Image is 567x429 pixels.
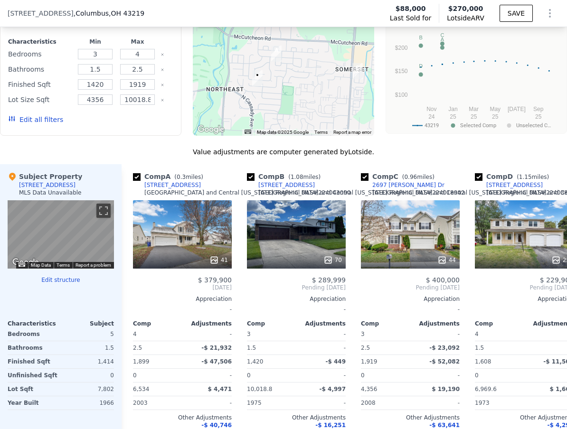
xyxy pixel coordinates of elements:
a: Report a problem [76,262,111,268]
span: 10,018.8 [247,386,272,392]
div: 5 [63,327,114,341]
div: [STREET_ADDRESS] [258,181,315,189]
div: - [247,303,346,316]
div: 1966 [63,396,114,410]
div: Street View [8,200,114,269]
button: SAVE [500,5,533,22]
button: Clear [161,53,164,56]
div: 2003 [133,396,180,410]
span: 0 [361,372,365,379]
div: Adjustments [182,320,232,327]
div: - [412,327,460,341]
span: -$ 47,506 [201,358,232,365]
text: B [419,35,423,40]
text: $100 [395,92,408,98]
span: Map data ©2025 Google [257,130,309,135]
div: Max [118,38,157,46]
div: Comp C [361,172,438,181]
img: Google [10,256,41,269]
div: Appreciation [361,295,460,303]
span: $88,000 [396,4,426,13]
div: Lot Size Sqft [8,93,72,106]
a: Report a map error [333,130,371,135]
svg: A chart. [392,13,558,131]
text: C [440,32,444,38]
div: 2896 Gablewood Dr [271,46,282,62]
span: Pending [DATE] [361,284,460,291]
div: Subject Property [8,172,82,181]
span: ( miles) [398,174,438,180]
button: Clear [161,83,164,87]
div: Comp A [133,172,207,181]
text: $250 [395,21,408,28]
text: Mar [469,106,479,112]
div: Comp [361,320,410,327]
div: 1.5 [63,341,114,354]
text: D [419,63,423,69]
span: ( miles) [513,174,553,180]
button: Toggle fullscreen view [96,204,111,218]
span: 4 [133,331,137,337]
span: -$ 21,932 [201,345,232,351]
a: Terms (opens in new tab) [314,130,328,135]
span: 0 [475,372,479,379]
span: $ 19,190 [432,386,460,392]
a: 2697 [PERSON_NAME] Dr [361,181,444,189]
span: 1.15 [519,174,532,180]
div: Bedrooms [8,327,59,341]
text: Nov [426,106,436,112]
a: Open this area in Google Maps (opens a new window) [10,256,41,269]
text: [DATE] [508,106,526,112]
span: 0.3 [177,174,186,180]
span: $270,000 [448,5,483,12]
span: Lotside ARV [447,13,484,23]
text: Jan [448,106,457,112]
div: [STREET_ADDRESS] [144,181,201,189]
span: $ 4,471 [208,386,232,392]
span: 6,969.6 [475,386,497,392]
text: 24 [428,113,435,120]
span: , Columbus [74,9,144,18]
div: 0 [63,369,114,382]
div: Comp [133,320,182,327]
span: 1,420 [247,358,263,365]
button: Map Data [31,262,51,269]
span: $ 379,900 [198,276,232,284]
div: Comp D [475,172,553,181]
div: 1.5 [247,341,294,354]
span: -$ 40,746 [201,422,232,429]
text: A [441,37,444,42]
span: -$ 52,082 [429,358,460,365]
button: Edit all filters [8,115,63,124]
span: -$ 449 [325,358,346,365]
a: [STREET_ADDRESS] [247,181,315,189]
span: 4 [475,331,479,337]
div: Other Adjustments [247,414,346,421]
span: Last Sold for [390,13,432,23]
span: $ 289,999 [312,276,346,284]
div: 2.5 [361,341,408,354]
div: [GEOGRAPHIC_DATA] and Central [US_STATE] Regional MLS # 224043090 [144,189,351,196]
div: Other Adjustments [361,414,460,421]
text: 25 [535,113,542,120]
div: 1.5 [475,341,522,354]
div: Finished Sqft [8,78,72,91]
div: - [184,396,232,410]
div: Comp [247,320,296,327]
div: - [298,396,346,410]
text: Sep [533,106,544,112]
span: 0 [133,372,137,379]
div: 70 [323,255,342,265]
span: [DATE] [133,284,232,291]
div: [GEOGRAPHIC_DATA] and Central [US_STATE] Regional MLS # 224018942 [258,189,465,196]
button: Keyboard shortcuts [19,262,25,267]
div: - [361,303,460,316]
button: Show Options [540,4,559,23]
button: Edit structure [8,276,114,284]
button: Clear [161,68,164,72]
div: Bathrooms [8,63,72,76]
button: Keyboard shortcuts [245,130,251,134]
text: Selected Comp [460,122,496,129]
div: Comp B [247,172,324,181]
div: 1973 [475,396,522,410]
